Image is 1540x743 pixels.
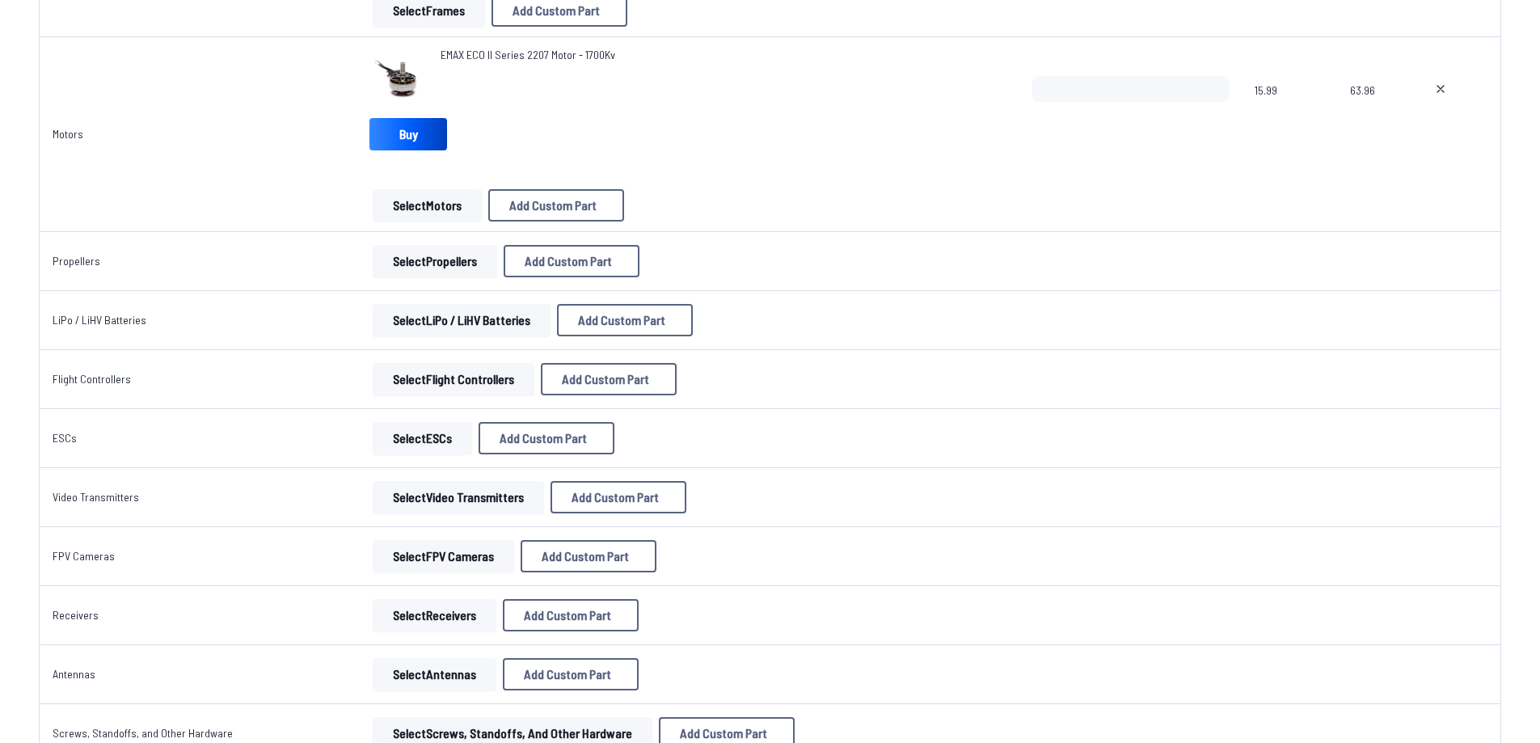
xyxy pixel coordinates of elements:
button: SelectFPV Cameras [373,540,514,572]
button: SelectMotors [373,189,482,222]
span: 15.99 [1255,76,1323,154]
button: SelectFlight Controllers [373,363,534,395]
span: Add Custom Part [578,314,665,327]
button: SelectVideo Transmitters [373,481,544,513]
a: EMAX ECO II Series 2207 Motor - 1700Kv [441,47,615,63]
button: Add Custom Part [541,363,677,395]
button: Add Custom Part [521,540,656,572]
button: SelectPropellers [373,245,497,277]
button: SelectLiPo / LiHV Batteries [373,304,551,336]
button: SelectESCs [373,422,472,454]
span: Add Custom Part [562,373,649,386]
span: Add Custom Part [525,255,612,268]
a: ESCs [53,431,77,445]
button: SelectReceivers [373,599,496,631]
span: 63.96 [1350,76,1395,154]
a: Receivers [53,608,99,622]
a: Flight Controllers [53,372,131,386]
button: Add Custom Part [504,245,639,277]
span: Add Custom Part [542,550,629,563]
button: Add Custom Part [557,304,693,336]
button: Add Custom Part [479,422,614,454]
span: Add Custom Part [524,668,611,681]
button: Add Custom Part [551,481,686,513]
button: Add Custom Part [488,189,624,222]
span: Add Custom Part [509,199,597,212]
img: image [369,47,434,112]
a: SelectAntennas [369,658,500,690]
a: LiPo / LiHV Batteries [53,313,146,327]
a: SelectFlight Controllers [369,363,538,395]
a: Propellers [53,254,100,268]
a: SelectMotors [369,189,485,222]
a: Screws, Standoffs, and Other Hardware [53,726,233,740]
a: FPV Cameras [53,549,115,563]
span: Add Custom Part [513,4,600,17]
a: SelectReceivers [369,599,500,631]
a: SelectESCs [369,422,475,454]
span: Add Custom Part [572,491,659,504]
span: Add Custom Part [500,432,587,445]
button: SelectAntennas [373,658,496,690]
span: Add Custom Part [524,609,611,622]
a: Video Transmitters [53,490,139,504]
button: Add Custom Part [503,599,639,631]
a: SelectVideo Transmitters [369,481,547,513]
a: Antennas [53,667,95,681]
button: Add Custom Part [503,658,639,690]
span: Add Custom Part [680,727,767,740]
a: Buy [369,118,447,150]
a: SelectFPV Cameras [369,540,517,572]
a: SelectLiPo / LiHV Batteries [369,304,554,336]
a: SelectPropellers [369,245,500,277]
a: Motors [53,127,83,141]
span: EMAX ECO II Series 2207 Motor - 1700Kv [441,48,615,61]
